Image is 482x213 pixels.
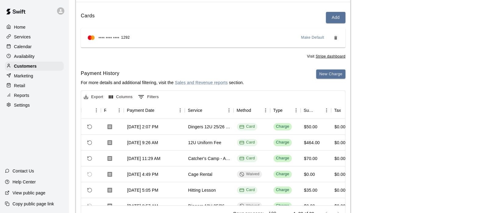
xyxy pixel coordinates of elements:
[81,69,244,77] h6: Payment History
[86,35,97,41] img: Credit card brand logo
[92,106,101,115] button: Menu
[104,102,106,119] div: Receipt
[5,101,64,110] a: Settings
[127,171,158,177] div: Jul 17, 2025, 4:49 PM
[101,102,124,119] div: Receipt
[14,83,25,89] p: Retail
[188,102,202,119] div: Service
[84,153,95,164] span: Refund payment
[239,187,255,193] div: Card
[115,106,124,115] button: Menu
[276,203,289,209] div: Charge
[121,35,130,41] span: 1292
[176,106,185,115] button: Menu
[276,124,289,130] div: Charge
[104,153,115,164] button: Download Receipt
[202,106,211,115] button: Sort
[14,73,33,79] p: Marketing
[313,106,322,115] button: Sort
[84,122,95,132] span: Refund payment
[14,102,30,108] p: Settings
[304,140,320,146] div: $464.00
[137,92,160,102] button: Show filters
[188,171,212,177] div: Cage Rental
[301,102,331,119] div: Subtotal
[239,155,255,161] div: Card
[316,69,345,79] button: New Charge
[304,203,315,209] div: $0.00
[188,140,221,146] div: 12U Uniform Fee
[5,62,64,71] a: Customers
[341,106,349,115] button: Sort
[334,203,345,209] div: $0.00
[5,71,64,80] div: Marketing
[334,187,345,193] div: $0.00
[316,54,345,59] a: Stripe dashboard
[5,23,64,32] a: Home
[301,35,324,41] span: Make Default
[14,24,26,30] p: Home
[124,102,185,119] div: Payment Date
[307,54,345,60] span: Visit
[127,203,158,209] div: Jul 11, 2025, 8:57 AM
[107,92,134,102] button: Select columns
[304,187,317,193] div: $35.00
[273,102,283,119] div: Type
[5,91,64,100] a: Reports
[12,179,36,185] p: Help Center
[334,171,345,177] div: $0.00
[304,171,315,177] div: $0.00
[127,155,160,162] div: Jul 22, 2025, 11:29 AM
[155,106,163,115] button: Sort
[104,121,115,132] button: Download Receipt
[304,155,317,162] div: $70.00
[14,92,29,98] p: Reports
[127,102,155,119] div: Payment Date
[127,187,158,193] div: Jul 15, 2025, 5:05 PM
[239,124,255,130] div: Card
[106,106,115,115] button: Sort
[81,80,244,86] p: For more details and additional filtering, visit the section.
[104,137,115,148] button: Download Receipt
[12,168,34,174] p: Contact Us
[237,102,251,119] div: Method
[334,124,345,130] div: $0.00
[5,42,64,51] a: Calendar
[276,140,289,145] div: Charge
[81,12,95,23] h6: Cards
[334,155,345,162] div: $0.00
[14,34,31,40] p: Services
[104,185,115,196] button: Download Receipt
[104,201,115,211] button: Download Receipt
[239,171,259,177] div: Waived
[188,203,231,209] div: Dingers 12U 25/26 - ONeill
[5,32,64,41] a: Services
[127,124,158,130] div: Aug 14, 2025, 2:07 PM
[234,102,270,119] div: Method
[239,140,255,145] div: Card
[84,106,93,115] button: Sort
[14,53,35,59] p: Availability
[5,81,64,90] a: Retail
[84,185,95,195] span: Refund payment
[283,106,291,115] button: Sort
[251,106,260,115] button: Sort
[5,52,64,61] a: Availability
[12,190,45,196] p: View public page
[334,102,341,119] div: Tax
[326,12,345,23] button: Add
[304,102,313,119] div: Subtotal
[334,140,345,146] div: $0.00
[188,124,231,130] div: Dingers 12U 25/26 - ONeill
[104,169,115,180] button: Download Receipt
[276,187,289,193] div: Charge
